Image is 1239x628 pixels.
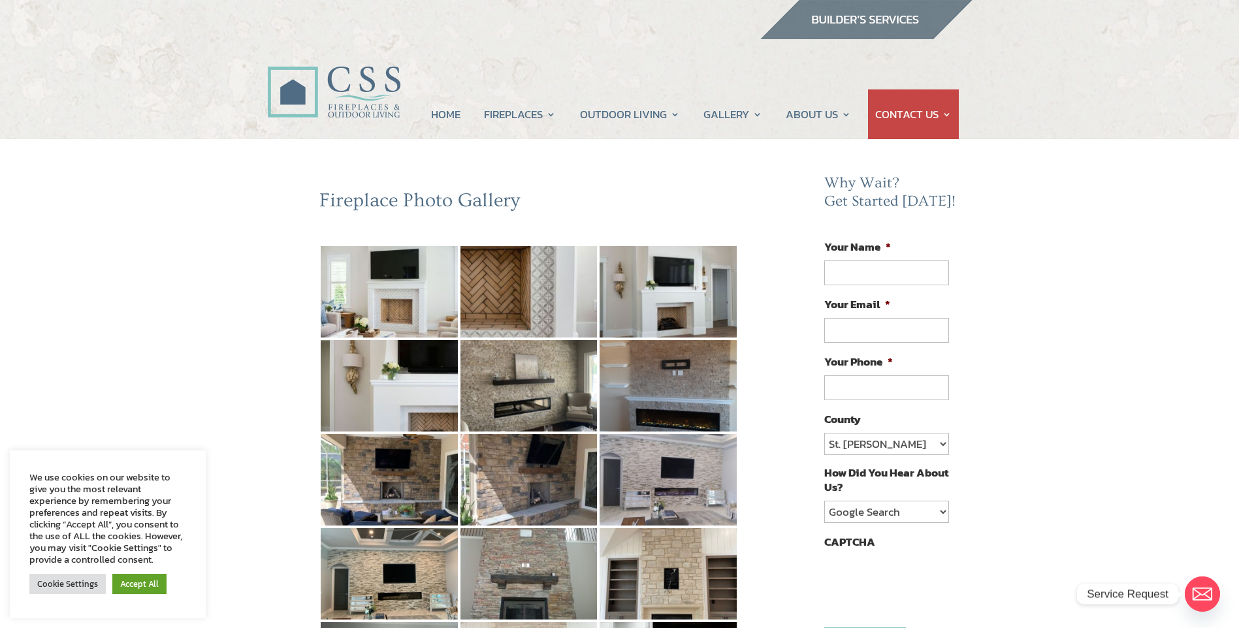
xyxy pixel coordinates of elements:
a: Email [1185,576,1220,612]
a: GALLERY [703,89,762,139]
img: 7 [321,434,458,526]
label: CAPTCHA [824,535,875,549]
label: Your Phone [824,354,893,369]
label: Your Email [824,297,890,311]
a: OUTDOOR LIVING [580,89,680,139]
img: 10 [321,528,458,620]
label: County [824,412,861,426]
img: 12 [600,528,737,620]
img: 11 [460,528,598,620]
img: 5 [460,340,598,432]
img: 9 [600,434,737,526]
label: How Did You Hear About Us? [824,465,948,494]
a: CONTACT US [875,89,952,139]
a: HOME [431,89,460,139]
div: We use cookies on our website to give you the most relevant experience by remembering your prefer... [29,471,186,565]
label: Your Name [824,240,891,254]
a: ABOUT US [786,89,851,139]
img: 6 [600,340,737,432]
a: Cookie Settings [29,574,106,594]
iframe: reCAPTCHA [824,556,1023,606]
img: 1 [321,246,458,338]
img: 2 [460,246,598,338]
img: 4 [321,340,458,432]
a: Accept All [112,574,167,594]
h2: Why Wait? Get Started [DATE]! [824,174,959,217]
a: FIREPLACES [484,89,556,139]
h2: Fireplace Photo Gallery [319,189,739,219]
img: CSS Fireplaces & Outdoor Living (Formerly Construction Solutions & Supply)- Jacksonville Ormond B... [267,30,400,125]
img: 8 [460,434,598,526]
img: 3 [600,246,737,338]
a: builder services construction supply [760,27,973,44]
